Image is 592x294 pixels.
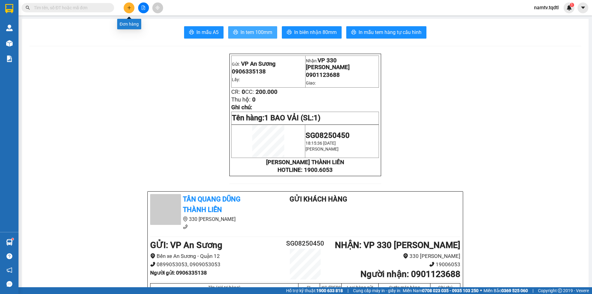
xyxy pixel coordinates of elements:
[152,2,163,13] button: aim
[189,30,194,35] span: printer
[152,285,297,290] div: Tên (giá trị hàng)
[380,285,429,290] div: Cước món hàng
[306,57,379,71] p: Nhận:
[331,252,460,260] li: 330 [PERSON_NAME]
[3,33,43,40] li: VP VP An Sương
[150,252,279,260] li: Bến xe An Sương - Quận 12
[286,287,343,294] span: Hỗ trợ kỹ thuật:
[6,281,12,287] span: message
[343,285,377,290] div: Loại hàng gửi
[578,2,588,13] button: caret-down
[256,89,277,95] span: 200.000
[3,41,42,53] b: Bến xe An Sương - Quận 12
[322,285,340,290] div: KG/[PERSON_NAME]
[403,287,479,294] span: Miền Nam
[306,141,336,146] span: 18:15:36 [DATE]
[150,270,207,276] b: Người gửi : 0906335138
[306,72,340,78] span: 0901123688
[26,6,30,10] span: search
[34,4,107,11] input: Tìm tên, số ĐT hoặc mã đơn
[183,195,240,214] b: Tân Quang Dũng Thành Liên
[155,6,160,10] span: aim
[294,28,337,36] span: In biên nhận 80mm
[6,267,12,273] span: notification
[403,253,408,259] span: environment
[5,4,13,13] img: logo-vxr
[306,147,339,151] span: [PERSON_NAME]
[501,288,528,293] strong: 0369 525 060
[150,215,265,223] li: 330 [PERSON_NAME]
[347,287,348,294] span: |
[335,240,460,250] b: NHẬN : VP 330 [PERSON_NAME]
[316,288,343,293] strong: 1900 633 818
[127,6,131,10] span: plus
[290,195,347,203] b: Gửi khách hàng
[150,253,155,259] span: environment
[242,89,245,95] span: 0
[571,3,573,7] span: 1
[150,260,279,269] li: 0899053053, 0909053053
[3,3,89,26] li: Tân Quang Dũng Thành Liên
[279,238,331,249] h2: SG08250450
[232,114,320,122] span: Tên hàng:
[351,30,356,35] span: printer
[245,89,254,95] span: CC:
[432,285,458,290] div: Ghi chú
[6,56,13,62] img: solution-icon
[306,131,350,140] span: SG08250450
[3,41,7,46] span: environment
[196,28,219,36] span: In mẫu A5
[6,253,12,259] span: question-circle
[150,262,155,267] span: phone
[183,217,188,222] span: environment
[252,96,256,103] span: 0
[532,287,533,294] span: |
[232,68,266,75] span: 0906335138
[138,2,149,13] button: file-add
[183,224,188,229] span: phone
[480,289,482,292] span: ⚪️
[6,25,13,31] img: warehouse-icon
[359,28,421,36] span: In mẫu tem hàng tự cấu hình
[566,5,572,10] img: icon-new-feature
[6,239,13,246] img: warehouse-icon
[282,26,342,39] button: printerIn biên nhận 80mm
[266,159,344,166] strong: [PERSON_NAME] THÀNH LIÊN
[184,26,224,39] button: printerIn mẫu A5
[346,26,426,39] button: printerIn mẫu tem hàng tự cấu hình
[12,238,14,240] sup: 1
[306,81,316,85] span: Giao:
[277,167,333,173] strong: HOTLINE: 1900.6053
[233,30,238,35] span: printer
[580,5,586,10] span: caret-down
[231,104,252,111] span: Ghi chú:
[360,269,460,279] b: Người nhận : 0901123688
[429,262,434,267] span: phone
[231,89,240,95] span: CR:
[241,60,276,67] span: VP An Sương
[558,288,562,293] span: copyright
[6,40,13,47] img: warehouse-icon
[231,96,251,103] span: Thu hộ:
[150,240,222,250] b: GỬI : VP An Sương
[228,26,277,39] button: printerIn tem 100mm
[43,33,82,47] li: VP VP 330 [PERSON_NAME]
[124,2,134,13] button: plus
[570,3,574,7] sup: 1
[306,57,350,71] span: VP 330 [PERSON_NAME]
[314,114,320,122] span: 1)
[117,19,141,29] div: Đơn hàng
[300,285,318,290] div: SL
[141,6,146,10] span: file-add
[353,287,401,294] span: Cung cấp máy in - giấy in:
[529,4,564,11] span: namtv.tqdtl
[483,287,528,294] span: Miền Bắc
[232,77,240,82] span: Lấy:
[264,114,320,122] span: 1 BAO VẢI (SL:
[331,260,460,269] li: 19006053
[422,288,479,293] strong: 0708 023 035 - 0935 103 250
[232,60,305,67] p: Gửi:
[287,30,292,35] span: printer
[240,28,272,36] span: In tem 100mm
